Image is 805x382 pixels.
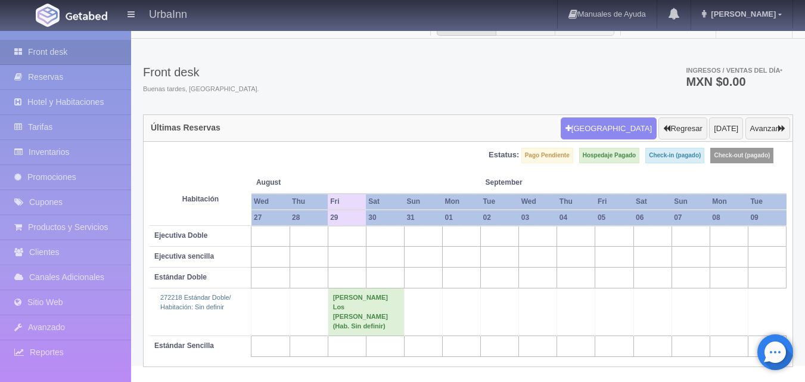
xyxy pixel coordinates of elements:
[404,210,442,226] th: 31
[645,148,704,163] label: Check-in (pagado)
[66,11,107,20] img: Getabed
[633,194,672,210] th: Sat
[328,194,366,210] th: Fri
[366,194,404,210] th: Sat
[672,194,710,210] th: Sun
[366,210,404,226] th: 30
[708,10,776,18] span: [PERSON_NAME]
[251,210,290,226] th: 27
[519,194,557,210] th: Wed
[256,178,323,188] span: August
[154,252,214,260] b: Ejecutiva sencilla
[36,4,60,27] img: Getabed
[519,210,557,226] th: 03
[143,85,259,94] span: Buenas tardes, [GEOGRAPHIC_DATA].
[290,210,328,226] th: 28
[579,148,639,163] label: Hospedaje Pagado
[481,210,519,226] th: 02
[748,194,786,210] th: Tue
[748,210,786,226] th: 09
[182,195,219,203] strong: Habitación
[709,117,743,140] button: [DATE]
[595,210,633,226] th: 05
[658,117,707,140] button: Regresar
[143,66,259,79] h3: Front desk
[557,210,595,226] th: 04
[710,194,748,210] th: Mon
[672,210,710,226] th: 07
[489,150,519,161] label: Estatus:
[154,273,207,281] b: Estándar Doble
[557,194,595,210] th: Thu
[481,194,519,210] th: Tue
[710,148,773,163] label: Check-out (pagado)
[404,194,442,210] th: Sun
[328,288,404,336] td: [PERSON_NAME] Los [PERSON_NAME] (Hab. Sin definir)
[633,210,672,226] th: 06
[745,117,790,140] button: Avanzar
[251,194,290,210] th: Wed
[290,194,328,210] th: Thu
[443,210,481,226] th: 01
[595,194,633,210] th: Fri
[521,148,573,163] label: Pago Pendiente
[160,294,231,310] a: 272218 Estándar Doble/Habitación: Sin definir
[486,178,552,188] span: September
[154,231,207,240] b: Ejecutiva Doble
[561,117,657,140] button: [GEOGRAPHIC_DATA]
[686,76,782,88] h3: MXN $0.00
[151,123,220,132] h4: Últimas Reservas
[328,210,366,226] th: 29
[443,194,481,210] th: Mon
[149,6,187,21] h4: UrbaInn
[710,210,748,226] th: 08
[686,67,782,74] span: Ingresos / Ventas del día
[154,341,214,350] b: Estándar Sencilla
